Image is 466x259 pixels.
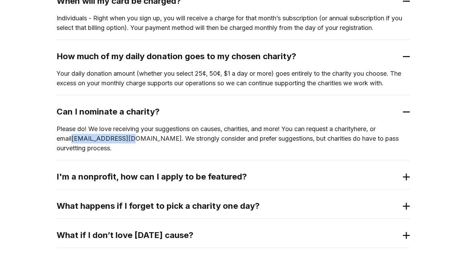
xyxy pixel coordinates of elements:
p: Please do! We love receiving your suggestions on causes, charities, and more! You can request a c... [57,124,410,153]
p: Individuals - Right when you sign up, you will receive a charge for that month’s subscription (or... [57,13,410,33]
a: vetting process [66,144,110,152]
p: Your daily donation amount (whether you select 25¢, 50¢, $1 a day or more) goes entirely to the c... [57,69,410,88]
h2: How much of my daily donation goes to my chosen charity? [57,51,399,62]
h2: I'm a nonprofit, how can I apply to be featured? [57,171,399,182]
a: [EMAIL_ADDRESS][DOMAIN_NAME] [71,135,182,142]
h2: Can I nominate a charity? [57,106,399,117]
a: here [354,125,366,132]
h2: What if I don’t love [DATE] cause? [57,230,399,241]
h2: What happens if I forget to pick a charity one day? [57,201,399,212]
